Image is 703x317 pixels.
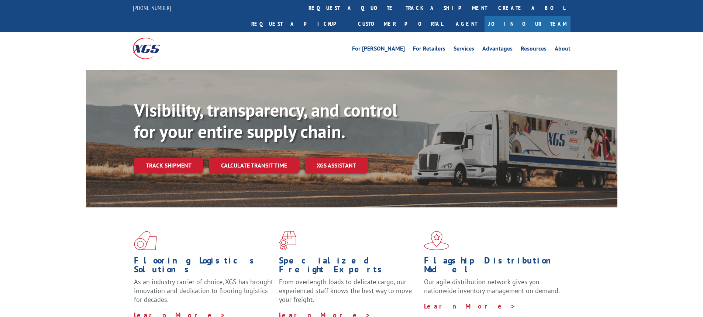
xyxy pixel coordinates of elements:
span: As an industry carrier of choice, XGS has brought innovation and dedication to flooring logistics... [134,278,273,304]
a: Learn More > [424,302,516,310]
a: Join Our Team [485,16,571,32]
img: xgs-icon-flagship-distribution-model-red [424,231,449,250]
a: Services [454,46,474,54]
span: Our agile distribution network gives you nationwide inventory management on demand. [424,278,560,295]
a: Advantages [482,46,513,54]
a: Agent [448,16,485,32]
p: From overlength loads to delicate cargo, our experienced staff knows the best way to move your fr... [279,278,418,310]
a: About [555,46,571,54]
a: [PHONE_NUMBER] [133,4,171,11]
a: Calculate transit time [209,158,299,173]
a: For Retailers [413,46,445,54]
a: Customer Portal [352,16,448,32]
a: For [PERSON_NAME] [352,46,405,54]
b: Visibility, transparency, and control for your entire supply chain. [134,99,397,143]
a: Request a pickup [246,16,352,32]
img: xgs-icon-total-supply-chain-intelligence-red [134,231,157,250]
h1: Flooring Logistics Solutions [134,256,273,278]
h1: Flagship Distribution Model [424,256,564,278]
h1: Specialized Freight Experts [279,256,418,278]
a: XGS ASSISTANT [305,158,368,173]
img: xgs-icon-focused-on-flooring-red [279,231,296,250]
a: Track shipment [134,158,203,173]
a: Resources [521,46,547,54]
